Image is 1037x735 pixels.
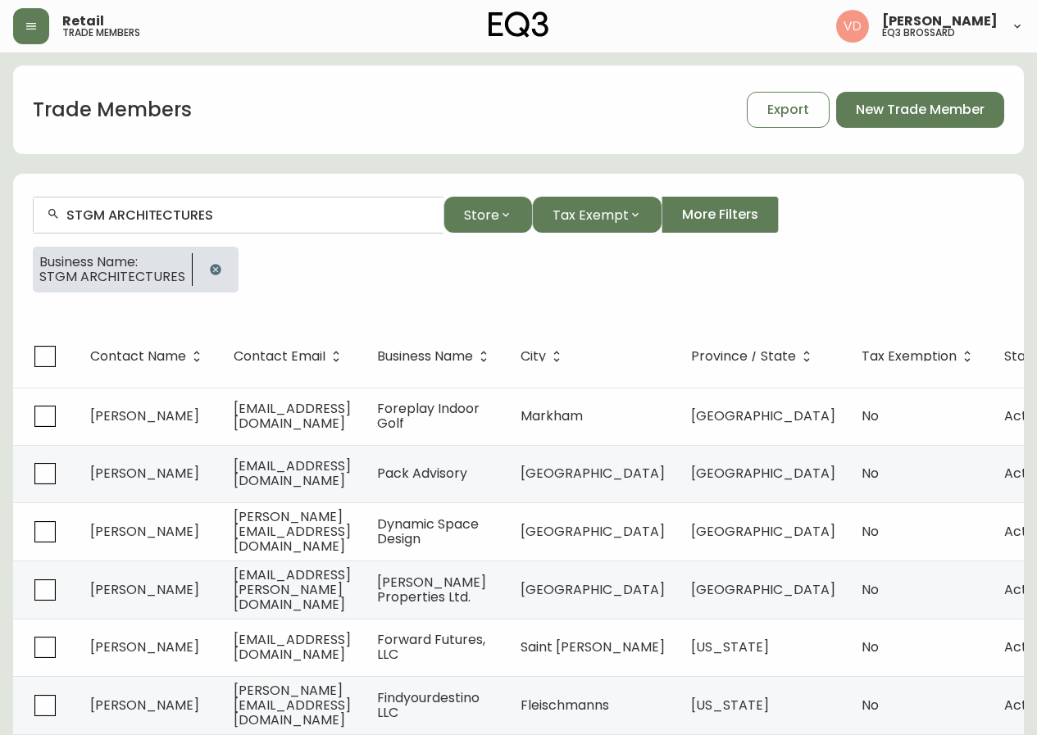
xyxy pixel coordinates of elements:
span: No [862,406,879,425]
span: Business Name [377,349,494,364]
span: [PERSON_NAME] [90,522,199,541]
span: STGM ARCHITECTURES [39,270,185,284]
span: [US_STATE] [691,637,769,656]
span: [PERSON_NAME][EMAIL_ADDRESS][DOMAIN_NAME] [234,507,351,556]
h5: trade members [62,28,140,38]
span: [GEOGRAPHIC_DATA] [691,406,835,425]
img: logo [489,11,549,38]
span: Forward Futures, LLC [377,630,485,664]
span: City [521,349,567,364]
span: More Filters [682,206,758,224]
span: Retail [62,15,104,28]
span: Business Name [377,352,473,361]
span: Store [464,205,499,225]
span: Export [767,101,809,119]
span: Tax Exemption [862,349,978,364]
span: Foreplay Indoor Golf [377,399,480,433]
span: [GEOGRAPHIC_DATA] [521,522,665,541]
span: [PERSON_NAME] [882,15,998,28]
span: [EMAIL_ADDRESS][DOMAIN_NAME] [234,399,351,433]
span: No [862,522,879,541]
span: Tax Exemption [862,352,957,361]
span: Business Name: [39,255,185,270]
span: [GEOGRAPHIC_DATA] [691,464,835,483]
span: Fleischmanns [521,696,609,715]
button: New Trade Member [836,92,1004,128]
span: Dynamic Space Design [377,515,479,548]
span: [PERSON_NAME] [90,406,199,425]
span: No [862,637,879,656]
span: Contact Name [90,352,186,361]
span: [EMAIL_ADDRESS][PERSON_NAME][DOMAIN_NAME] [234,565,351,614]
button: More Filters [662,197,779,233]
span: [GEOGRAPHIC_DATA] [521,464,665,483]
span: [GEOGRAPHIC_DATA] [691,580,835,599]
span: [PERSON_NAME] [90,580,199,599]
span: [GEOGRAPHIC_DATA] [691,522,835,541]
span: [PERSON_NAME][EMAIL_ADDRESS][DOMAIN_NAME] [234,681,351,729]
button: Tax Exempt [532,197,662,233]
span: [PERSON_NAME] [90,637,199,656]
span: Pack Advisory [377,464,467,483]
span: [PERSON_NAME] Properties Ltd. [377,573,486,606]
span: Tax Exempt [553,205,629,225]
span: Findyourdestino LLC [377,688,480,722]
button: Store [443,197,532,233]
span: Contact Email [234,352,325,361]
span: [PERSON_NAME] [90,464,199,483]
span: Contact Name [90,349,207,364]
span: Saint [PERSON_NAME] [521,637,665,656]
span: City [521,352,546,361]
img: 34cbe8de67806989076631741e6a7c6b [836,10,869,43]
span: No [862,580,879,599]
span: No [862,464,879,483]
span: [EMAIL_ADDRESS][DOMAIN_NAME] [234,456,351,490]
span: No [862,696,879,715]
span: [EMAIL_ADDRESS][DOMAIN_NAME] [234,630,351,664]
span: [US_STATE] [691,696,769,715]
span: Contact Email [234,349,347,364]
span: Province / State [691,349,817,364]
span: [PERSON_NAME] [90,696,199,715]
input: Search [66,207,430,223]
h1: Trade Members [33,96,192,124]
span: New Trade Member [856,101,985,119]
button: Export [747,92,830,128]
span: Province / State [691,352,796,361]
h5: eq3 brossard [882,28,955,38]
span: Markham [521,406,583,425]
span: [GEOGRAPHIC_DATA] [521,580,665,599]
